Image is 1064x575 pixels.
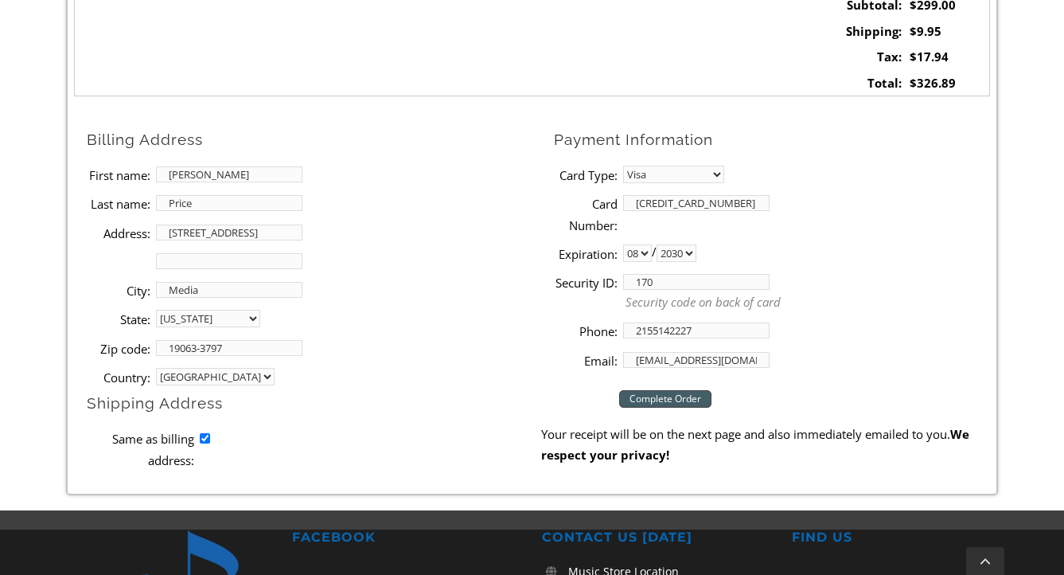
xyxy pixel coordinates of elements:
[554,350,618,371] label: Email:
[792,530,1023,546] h2: FIND US
[554,272,618,293] label: Security ID:
[626,293,990,311] p: Security code on back of card
[906,44,989,70] td: $17.94
[156,368,275,385] select: country
[554,244,618,264] label: Expiration:
[87,338,150,359] label: Zip code:
[292,530,523,546] h2: FACEBOOK
[87,194,150,214] label: Last name:
[906,70,989,96] td: $326.89
[87,223,150,244] label: Address:
[554,321,618,342] label: Phone:
[87,280,150,301] label: City:
[87,393,541,413] h2: Shipping Address
[87,130,541,150] h2: Billing Address
[821,44,906,70] td: Tax:
[541,424,990,466] p: Your receipt will be on the next page and also immediately emailed to you.
[542,530,773,546] h2: CONTACT US [DATE]
[554,130,990,150] h2: Payment Information
[87,367,150,388] label: Country:
[87,165,150,186] label: First name:
[554,165,618,186] label: Card Type:
[619,390,711,408] input: Complete Order
[821,70,906,96] td: Total:
[821,18,906,45] td: Shipping:
[554,239,990,268] li: /
[156,310,260,327] select: State billing address
[554,194,618,236] label: Card Number:
[87,309,150,330] label: State:
[906,18,989,45] td: $9.95
[87,428,194,471] label: Same as billing address:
